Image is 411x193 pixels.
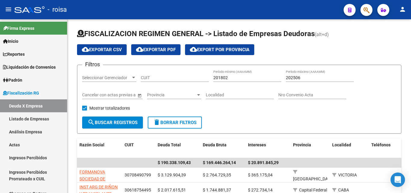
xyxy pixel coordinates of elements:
h3: Filtros [82,60,103,69]
span: $ 169.446.264,14 [203,160,236,165]
span: Provincia [147,92,196,98]
span: $ 2.017.615,51 [158,188,186,192]
span: $ 2.764.729,35 [203,173,231,177]
span: $ 272.734,14 [248,188,273,192]
span: FISCALIZACION REGIMEN GENERAL -> Listado de Empresas Deudoras [77,30,315,38]
span: $ 1.744.881,37 [203,188,231,192]
button: Buscar Registros [82,117,143,129]
span: Intereses [248,142,266,147]
span: Exportar PDF [136,47,176,52]
mat-icon: cloud_download [82,46,89,53]
button: Open calendar [136,92,143,98]
span: CUIT [125,142,134,147]
span: Borrar Filtros [153,120,196,125]
span: Buscar Registros [88,120,138,125]
datatable-header-cell: CUIT [122,139,155,158]
mat-icon: person [399,6,406,13]
datatable-header-cell: Intereses [246,139,291,158]
span: 30708490799 [125,173,151,177]
span: - roisa [48,3,67,16]
datatable-header-cell: Razón Social [77,139,122,158]
datatable-header-cell: Deuda Bruta [200,139,246,158]
mat-icon: delete [153,119,160,126]
span: VICTORIA [338,173,357,177]
datatable-header-cell: Deuda Total [155,139,200,158]
span: Teléfonos [371,142,391,147]
mat-icon: cloud_download [190,46,197,53]
span: Padrón [3,77,22,83]
span: Localidad [332,142,351,147]
mat-icon: menu [5,6,12,13]
span: (alt+d) [315,32,329,37]
span: Deuda Total [158,142,181,147]
span: 30618754495 [125,188,151,192]
span: Mostrar totalizadores [89,104,130,112]
span: Provincia [293,142,311,147]
mat-icon: cloud_download [136,46,143,53]
mat-icon: search [88,119,95,126]
span: Seleccionar Gerenciador [82,75,131,80]
span: Capital Federal [299,188,327,192]
span: Exportar CSV [82,47,122,52]
span: Razón Social [79,142,104,147]
datatable-header-cell: Localidad [330,139,369,158]
span: $ 3.129.904,39 [158,173,186,177]
button: Exportar CSV [77,44,127,55]
span: $ 190.338.109,43 [158,160,191,165]
span: $ 365.175,04 [248,173,273,177]
button: Exportar PDF [131,44,181,55]
span: CABA [338,188,349,192]
span: [GEOGRAPHIC_DATA] [293,176,334,181]
span: Inicio [3,38,18,45]
button: Borrar Filtros [148,117,202,129]
span: Fiscalización RG [3,90,39,96]
span: Export por Provincia [190,47,249,52]
span: $ 20.891.845,29 [248,160,279,165]
datatable-header-cell: Provincia [291,139,330,158]
span: Deuda Bruta [203,142,227,147]
button: Export por Provincia [185,44,254,55]
span: Liquidación de Convenios [3,64,56,70]
span: Reportes [3,51,25,58]
span: Firma Express [3,25,34,32]
div: Open Intercom Messenger [391,173,405,187]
